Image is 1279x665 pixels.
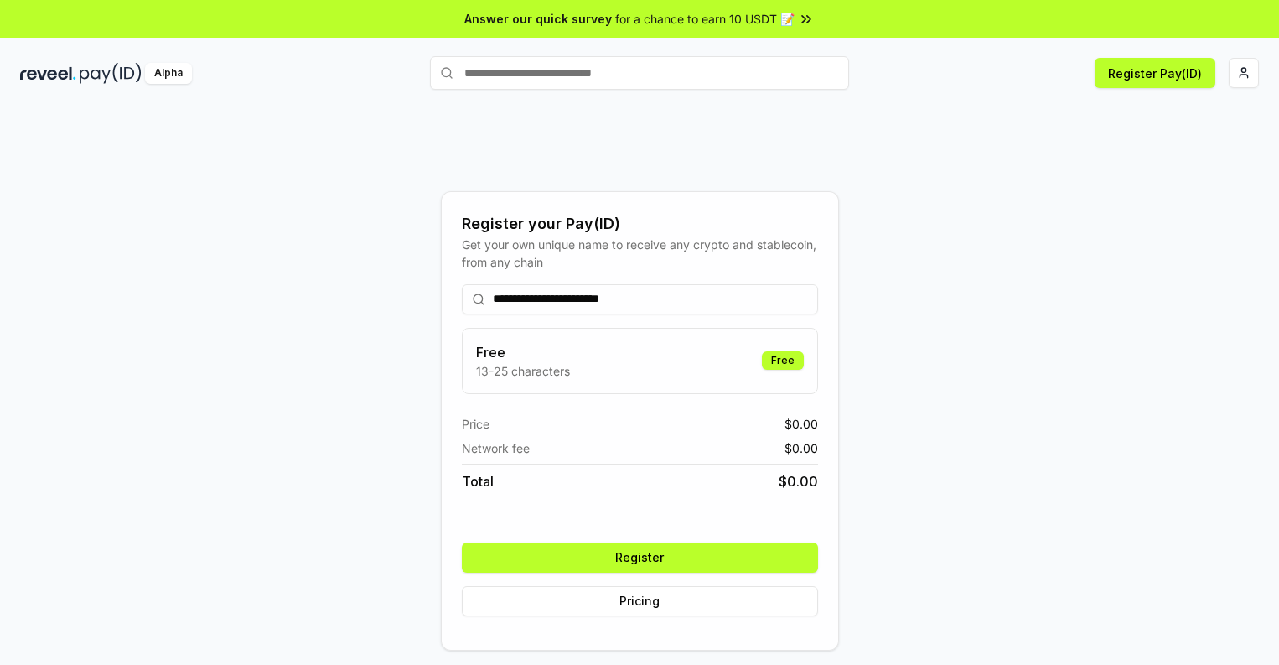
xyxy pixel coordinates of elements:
[784,415,818,433] span: $ 0.00
[462,439,530,457] span: Network fee
[1095,58,1215,88] button: Register Pay(ID)
[145,63,192,84] div: Alpha
[462,543,818,573] button: Register
[462,236,818,271] div: Get your own unique name to receive any crypto and stablecoin, from any chain
[784,439,818,457] span: $ 0.00
[20,63,76,84] img: reveel_dark
[462,471,494,491] span: Total
[762,351,804,370] div: Free
[462,415,489,433] span: Price
[462,212,818,236] div: Register your Pay(ID)
[476,362,570,380] p: 13-25 characters
[779,471,818,491] span: $ 0.00
[615,10,795,28] span: for a chance to earn 10 USDT 📝
[462,586,818,616] button: Pricing
[476,342,570,362] h3: Free
[80,63,142,84] img: pay_id
[464,10,612,28] span: Answer our quick survey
